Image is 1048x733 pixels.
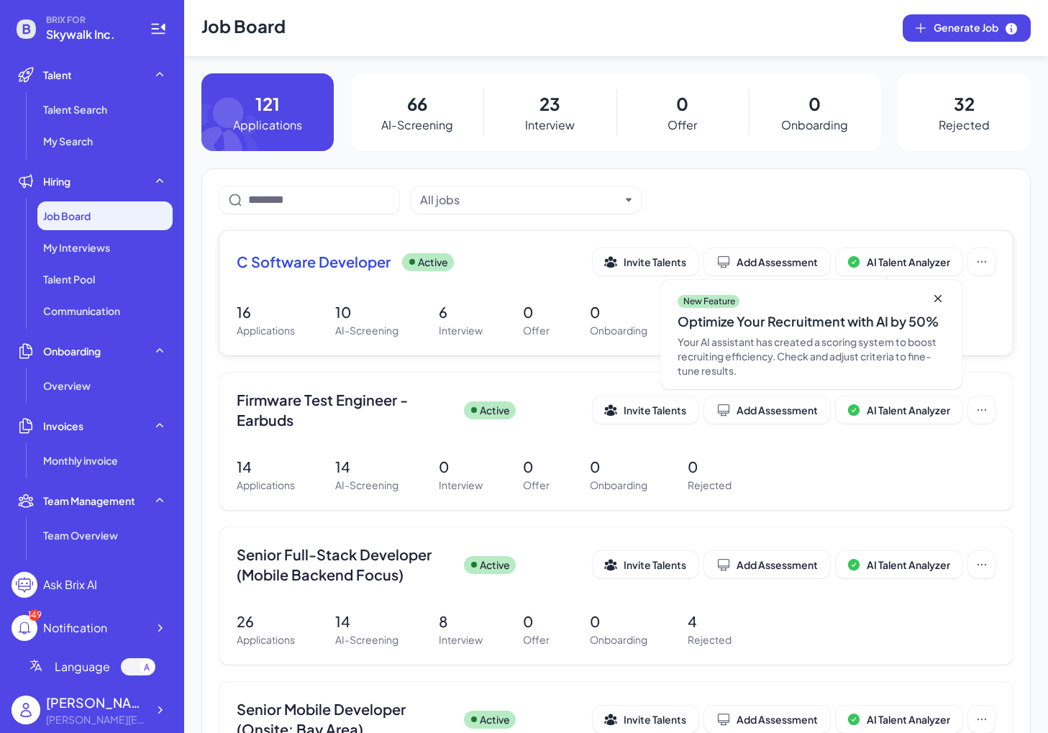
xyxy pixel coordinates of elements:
button: AI Talent Analyzer [836,396,962,424]
button: AI Talent Analyzer [836,248,962,276]
p: Offer [523,632,550,647]
p: Rejected [688,632,732,647]
button: Invite Talents [593,706,698,733]
p: Offer [523,323,550,338]
div: Add Assessment [716,712,818,727]
span: Onboarding [43,344,101,358]
p: 14 [335,456,398,478]
span: Job Board [43,209,91,223]
span: Skywalk Inc. [46,26,132,43]
span: C Software Developer [237,252,391,272]
p: Offer [667,117,697,134]
p: Onboarding [590,632,647,647]
p: 0 [590,611,647,632]
button: Invite Talents [593,551,698,578]
span: Senior Full-Stack Developer (Mobile Backend Focus) [237,545,452,585]
p: 0 [676,91,688,117]
span: AI Talent Analyzer [867,255,950,268]
p: 26 [237,611,295,632]
span: AI Talent Analyzer [867,404,950,416]
p: 0 [439,456,483,478]
span: Hiring [43,174,70,188]
p: Rejected [939,117,990,134]
p: Rejected [688,478,732,493]
button: Add Assessment [704,248,830,276]
p: Onboarding [781,117,848,134]
span: Talent [43,68,72,82]
p: 66 [407,91,427,117]
span: Invite Talents [624,713,686,726]
span: Team Management [43,493,135,508]
span: My Search [43,134,93,148]
p: AI-Screening [335,323,398,338]
p: Interview [439,632,483,647]
div: jackie@skywalk.ai [46,712,147,727]
p: 14 [237,456,295,478]
p: AI-Screening [335,478,398,493]
button: AI Talent Analyzer [836,551,962,578]
p: Applications [237,323,295,338]
button: Add Assessment [704,396,830,424]
p: 32 [954,91,975,117]
p: Applications [237,632,295,647]
p: 0 [590,456,647,478]
button: Invite Talents [593,248,698,276]
span: Team Overview [43,528,118,542]
p: AI-Screening [381,117,453,134]
p: 0 [590,301,647,323]
span: Communication [43,304,120,318]
p: 0 [523,611,550,632]
p: 4 [688,611,732,632]
p: New Feature [683,296,735,307]
button: Add Assessment [704,706,830,733]
span: Invite Talents [624,404,686,416]
button: AI Talent Analyzer [836,706,962,733]
p: Active [480,712,510,727]
div: Jackie [46,693,147,712]
div: Notification [43,619,107,637]
span: Monthly invoice [43,453,118,468]
p: 6 [439,301,483,323]
p: Active [480,403,510,418]
span: Talent Pool [43,272,95,286]
p: 0 [523,456,550,478]
p: 16 [237,301,295,323]
div: Add Assessment [716,255,818,269]
p: 8 [439,611,483,632]
span: Invite Talents [624,255,686,268]
span: Overview [43,378,91,393]
button: All jobs [420,191,620,209]
span: My Interviews [43,240,110,255]
p: AI-Screening [335,632,398,647]
p: Interview [439,323,483,338]
p: Offer [523,478,550,493]
span: BRIX FOR [46,14,132,26]
p: 0 [523,301,550,323]
div: Add Assessment [716,403,818,417]
div: Your AI assistant has created a scoring system to boost recruiting efficiency. Check and adjust c... [678,334,945,378]
p: Interview [439,478,483,493]
span: AI Talent Analyzer [867,558,950,571]
span: Talent Search [43,102,107,117]
p: 23 [539,91,560,117]
span: Project Progress [43,560,123,574]
span: Invite Talents [624,558,686,571]
div: Add Assessment [716,557,818,572]
div: All jobs [420,191,460,209]
p: Applications [237,478,295,493]
p: 0 [808,91,821,117]
span: Generate Job [934,20,1019,36]
p: 14 [335,611,398,632]
span: Firmware Test Engineer - Earbuds [237,390,452,430]
p: Active [480,557,510,573]
img: user_logo.png [12,696,40,724]
div: Optimize Your Recruitment with AI by 50% [678,311,945,332]
button: Add Assessment [704,551,830,578]
span: Language [55,658,110,675]
p: Onboarding [590,478,647,493]
p: Onboarding [590,323,647,338]
button: Invite Talents [593,396,698,424]
span: Invoices [43,419,83,433]
span: AI Talent Analyzer [867,713,950,726]
p: Interview [525,117,575,134]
